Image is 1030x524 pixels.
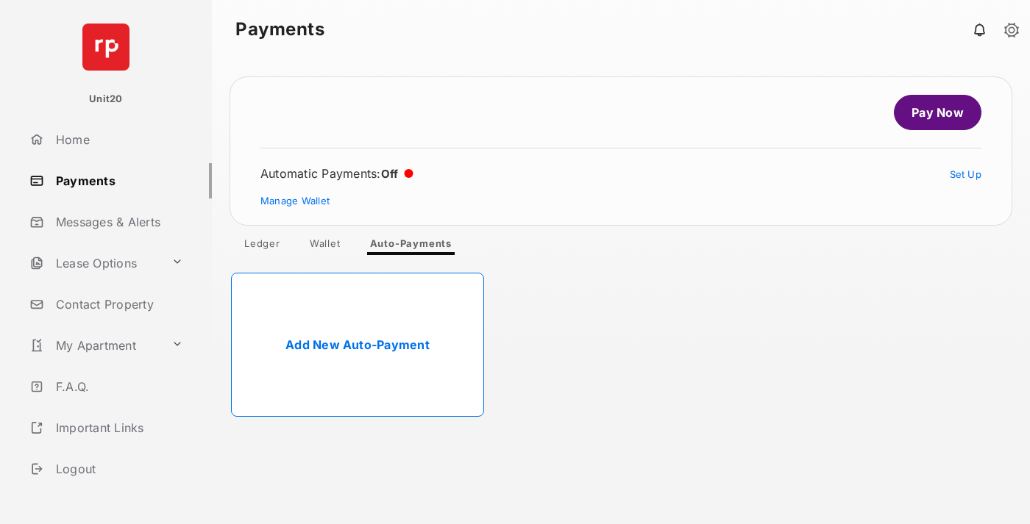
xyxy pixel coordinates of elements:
[231,273,484,417] a: Add New Auto-Payment
[82,24,129,71] img: svg+xml;base64,PHN2ZyB4bWxucz0iaHR0cDovL3d3dy53My5vcmcvMjAwMC9zdmciIHdpZHRoPSI2NCIgaGVpZ2h0PSI2NC...
[24,369,212,404] a: F.A.Q.
[24,122,212,157] a: Home
[24,451,212,487] a: Logout
[260,166,413,181] div: Automatic Payments :
[24,204,212,240] a: Messages & Alerts
[235,21,324,38] strong: Payments
[24,328,166,363] a: My Apartment
[260,195,330,207] a: Manage Wallet
[89,92,123,107] p: Unit20
[24,287,212,322] a: Contact Property
[381,167,399,181] span: Off
[298,237,352,255] a: Wallet
[24,163,212,198] a: Payments
[24,410,189,445] a: Important Links
[24,245,166,281] a: Lease Options
[358,237,464,255] a: Auto-Payments
[950,168,982,180] a: Set Up
[232,237,292,255] a: Ledger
